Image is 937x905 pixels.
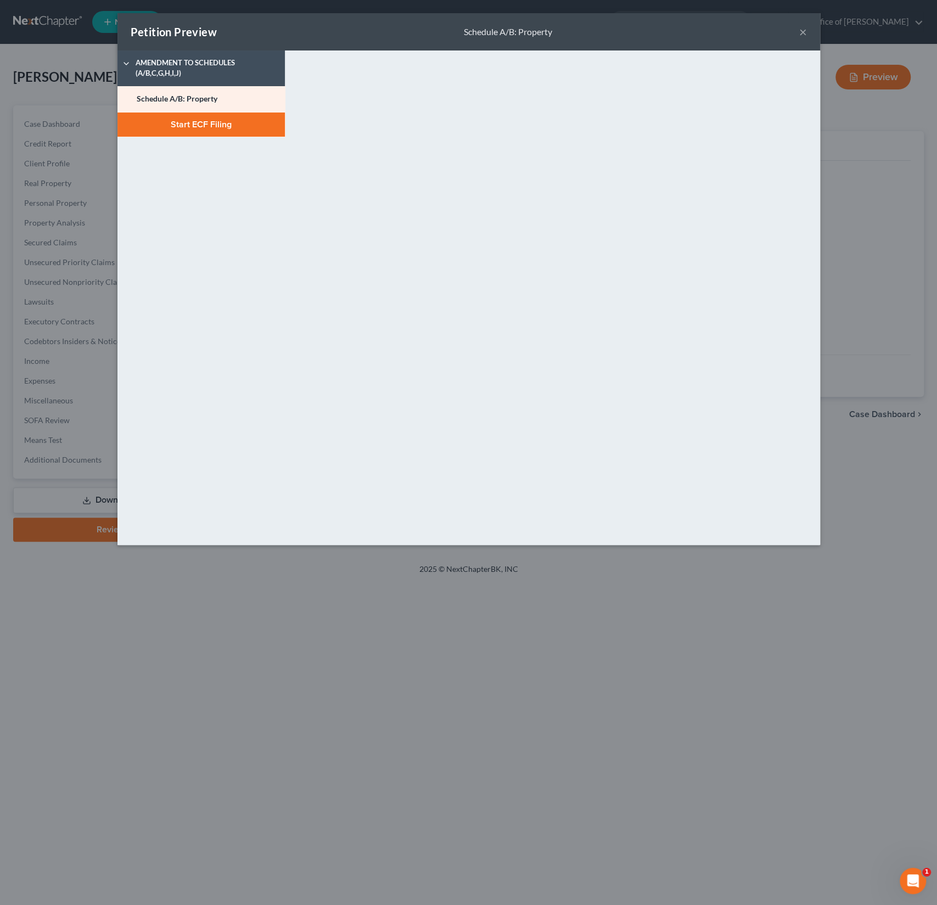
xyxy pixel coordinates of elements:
div: Schedule A/B: Property [464,26,552,38]
button: Start ECF Filing [117,113,285,137]
iframe: <object ng-attr-data='[URL][DOMAIN_NAME]' type='application/pdf' width='100%' height='800px'></ob... [322,77,794,516]
button: × [799,25,807,38]
div: Petition Preview [131,24,217,40]
span: Amendment to Schedules (A/B,C,G,H,I,J) [130,58,285,78]
span: 1 [922,868,931,876]
iframe: Intercom live chat [900,868,926,894]
a: Amendment to Schedules (A/B,C,G,H,I,J) [117,50,285,86]
a: Schedule A/B: Property [117,86,285,113]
